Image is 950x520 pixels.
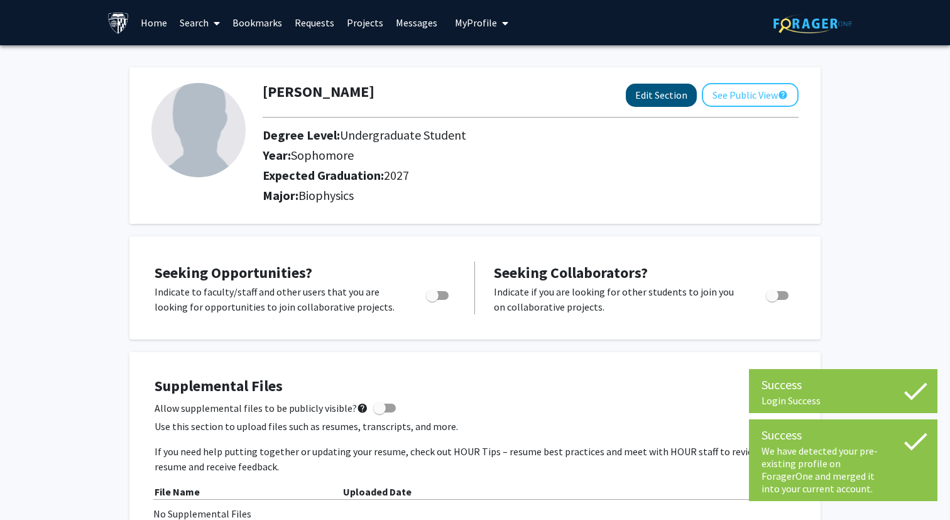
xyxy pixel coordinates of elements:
[107,12,129,34] img: Johns Hopkins University Logo
[494,284,742,314] p: Indicate if you are looking for other students to join you on collaborative projects.
[263,83,374,101] h1: [PERSON_NAME]
[155,263,312,282] span: Seeking Opportunities?
[173,1,226,45] a: Search
[762,445,925,495] div: We have detected your pre-existing profile on ForagerOne and merged it into your current account.
[155,444,795,474] p: If you need help putting together or updating your resume, check out HOUR Tips – resume best prac...
[226,1,288,45] a: Bookmarks
[340,127,466,143] span: Undergraduate Student
[455,16,497,29] span: My Profile
[263,168,741,183] h2: Expected Graduation:
[263,188,799,203] h2: Major:
[762,426,925,445] div: Success
[134,1,173,45] a: Home
[773,14,852,33] img: ForagerOne Logo
[298,187,354,203] span: Biophysics
[421,284,456,303] div: Toggle
[390,1,444,45] a: Messages
[343,485,412,498] b: Uploaded Date
[291,147,354,163] span: Sophomore
[155,419,795,434] p: Use this section to upload files such as resumes, transcripts, and more.
[9,463,53,511] iframe: Chat
[778,87,788,102] mat-icon: help
[155,377,795,396] h4: Supplemental Files
[761,284,795,303] div: Toggle
[263,128,741,143] h2: Degree Level:
[626,84,697,107] button: Edit Section
[702,83,799,107] button: See Public View
[494,263,648,282] span: Seeking Collaborators?
[341,1,390,45] a: Projects
[762,394,925,407] div: Login Success
[155,284,402,314] p: Indicate to faculty/staff and other users that you are looking for opportunities to join collabor...
[151,83,246,177] img: Profile Picture
[762,375,925,394] div: Success
[155,485,200,498] b: File Name
[155,401,368,416] span: Allow supplemental files to be publicly visible?
[263,148,741,163] h2: Year:
[384,167,409,183] span: 2027
[357,401,368,416] mat-icon: help
[288,1,341,45] a: Requests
